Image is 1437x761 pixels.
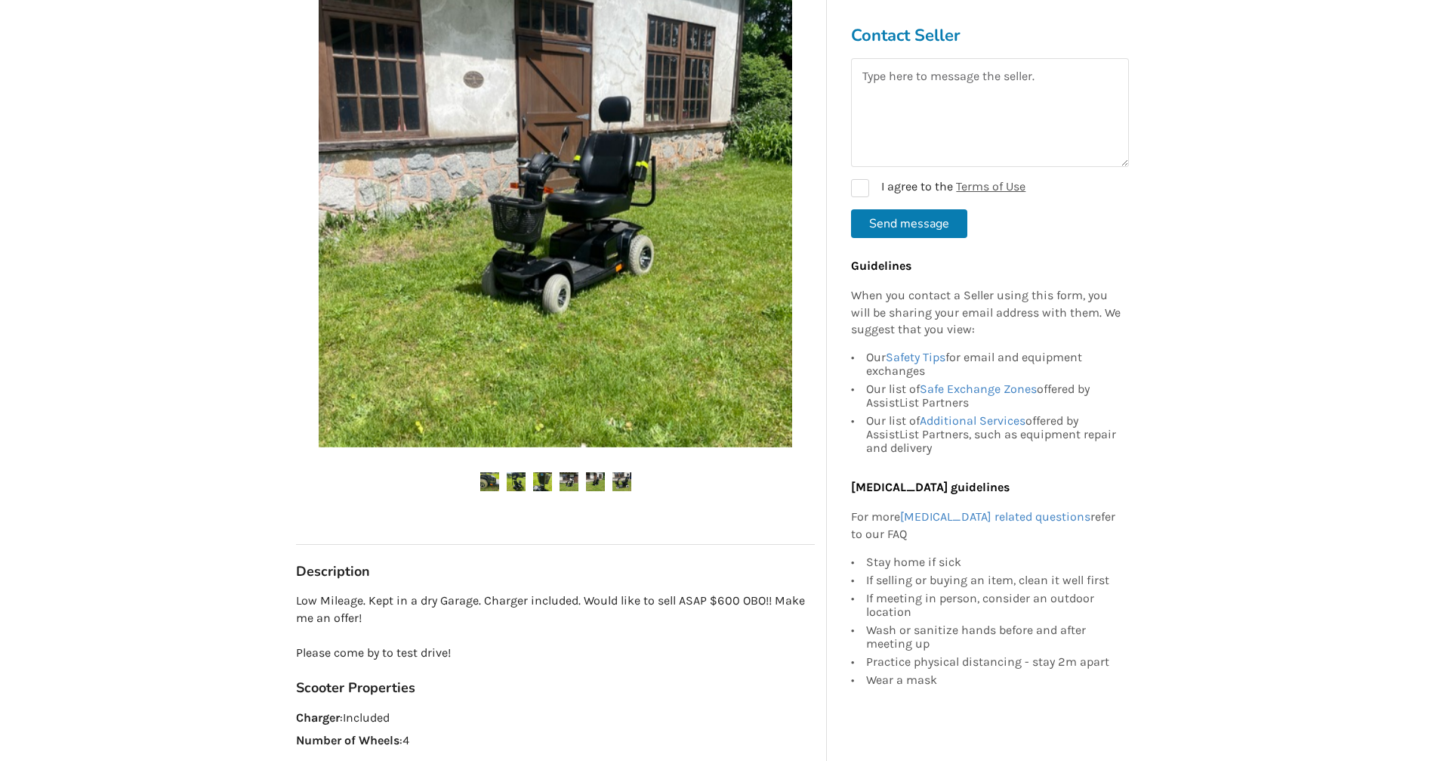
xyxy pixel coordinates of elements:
h3: Scooter Properties [296,679,815,697]
img: mobility scooter -scooter-mobility-langley-assistlist-listing [480,472,499,491]
div: Our list of offered by AssistList Partners [866,381,1121,413]
img: mobility scooter -scooter-mobility-langley-assistlist-listing [560,472,578,491]
div: If selling or buying an item, clean it well first [866,571,1121,589]
div: Stay home if sick [866,555,1121,571]
div: If meeting in person, consider an outdoor location [866,589,1121,621]
h3: Description [296,563,815,580]
a: Additional Services [920,414,1025,428]
img: mobility scooter -scooter-mobility-langley-assistlist-listing [507,472,526,491]
b: [MEDICAL_DATA] guidelines [851,481,1010,495]
div: Wear a mask [866,671,1121,687]
a: [MEDICAL_DATA] related questions [900,509,1090,524]
img: mobility scooter -scooter-mobility-langley-assistlist-listing [612,472,631,491]
p: For more refer to our FAQ [851,509,1121,543]
p: Low Mileage. Kept in a dry Garage. Charger included. Would like to sell ASAP $600 OBO!! Make me a... [296,592,815,661]
a: Safe Exchange Zones [920,382,1037,397]
a: Safety Tips [886,351,945,365]
div: Our for email and equipment exchanges [866,351,1121,381]
img: mobility scooter -scooter-mobility-langley-assistlist-listing [533,472,552,491]
p: When you contact a Seller using this form, you will be sharing your email address with them. We s... [851,287,1121,339]
div: Wash or sanitize hands before and after meeting up [866,621,1121,653]
label: I agree to the [851,179,1025,197]
img: mobility scooter -scooter-mobility-langley-assistlist-listing [586,472,605,491]
div: Practice physical distancing - stay 2m apart [866,653,1121,671]
h3: Contact Seller [851,25,1129,46]
p: : Included [296,710,815,727]
p: : 4 [296,732,815,750]
button: Send message [851,209,967,238]
a: Terms of Use [956,179,1025,193]
div: Our list of offered by AssistList Partners, such as equipment repair and delivery [866,413,1121,456]
strong: Charger [296,710,340,725]
b: Guidelines [851,258,911,273]
strong: Number of Wheels [296,733,399,747]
